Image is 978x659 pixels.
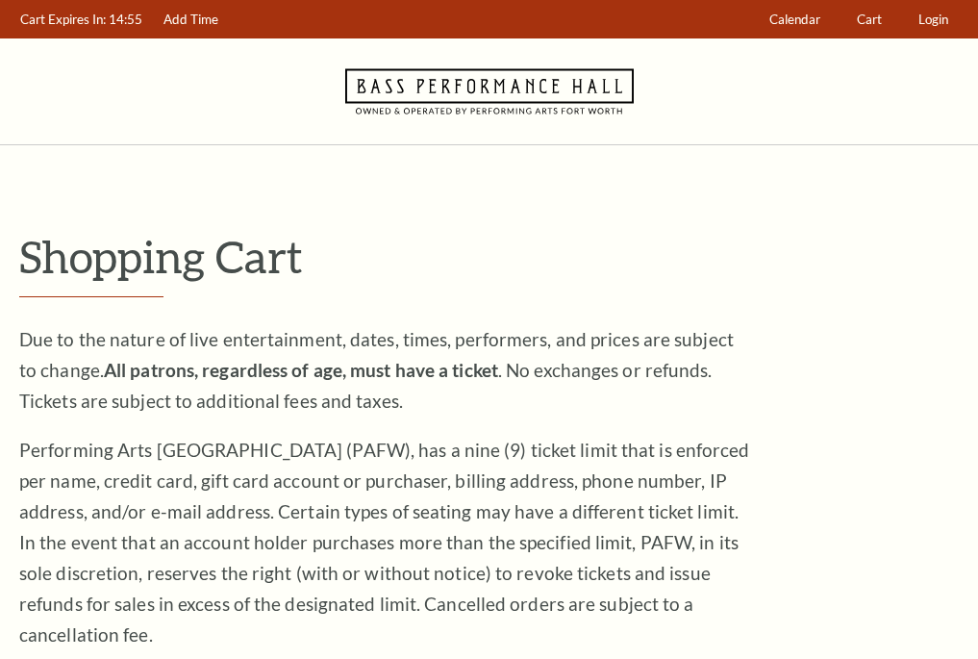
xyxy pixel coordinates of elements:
[19,232,959,281] p: Shopping Cart
[20,12,106,27] span: Cart Expires In:
[109,12,142,27] span: 14:55
[918,12,948,27] span: Login
[910,1,958,38] a: Login
[761,1,830,38] a: Calendar
[857,12,882,27] span: Cart
[19,328,734,412] span: Due to the nature of live entertainment, dates, times, performers, and prices are subject to chan...
[104,359,498,381] strong: All patrons, regardless of age, must have a ticket
[155,1,228,38] a: Add Time
[848,1,891,38] a: Cart
[769,12,820,27] span: Calendar
[19,435,750,650] p: Performing Arts [GEOGRAPHIC_DATA] (PAFW), has a nine (9) ticket limit that is enforced per name, ...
